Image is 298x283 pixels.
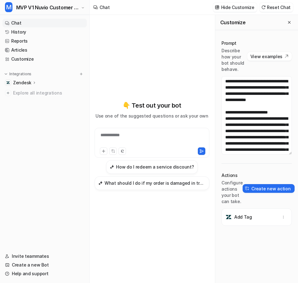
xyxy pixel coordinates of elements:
[215,5,219,10] img: customize
[234,214,252,220] p: Add Tag
[106,160,198,174] button: How do I redeem a service discount?How do I redeem a service discount?
[13,88,84,98] span: Explore all integrations
[2,71,33,77] button: Integrations
[247,52,292,61] button: View examples
[5,2,12,12] span: M
[286,19,293,26] button: Close flyout
[2,46,87,54] a: Articles
[2,37,87,45] a: Reports
[221,180,243,205] p: Configure actions your bot can take.
[95,113,208,119] p: Use one of the suggested questions or ask your own
[226,214,232,220] img: Add Tag icon
[105,180,206,186] h3: What should I do if my order is damaged in transit?
[221,40,247,46] p: Prompt
[213,3,257,12] button: Hide Customize
[100,4,110,11] div: Chat
[243,184,294,193] button: Create new action
[2,261,87,269] a: Create a new Bot
[6,81,10,85] img: Zendesk
[2,19,87,27] a: Chat
[221,172,243,179] p: Actions
[220,19,245,26] h2: Customize
[95,176,209,190] button: What should I do if my order is damaged in transit?What should I do if my order is damaged in tra...
[16,3,80,12] span: MVP V1 Nuvio Customer Service Bot
[221,48,247,72] p: Describe how your bot should behave.
[9,72,31,77] p: Integrations
[123,101,181,110] p: 👇 Test out your bot
[110,165,114,169] img: How do I redeem a service discount?
[98,181,103,185] img: What should I do if my order is damaged in transit?
[79,72,83,76] img: menu_add.svg
[221,4,254,11] p: Hide Customize
[5,90,11,96] img: explore all integrations
[4,72,8,76] img: expand menu
[2,269,87,278] a: Help and support
[13,80,31,86] p: Zendesk
[261,5,266,10] img: reset
[259,3,293,12] button: Reset Chat
[116,164,194,170] h3: How do I redeem a service discount?
[2,28,87,36] a: History
[2,252,87,261] a: Invite teammates
[245,186,249,191] img: create-action-icon.svg
[2,55,87,63] a: Customize
[2,89,87,97] a: Explore all integrations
